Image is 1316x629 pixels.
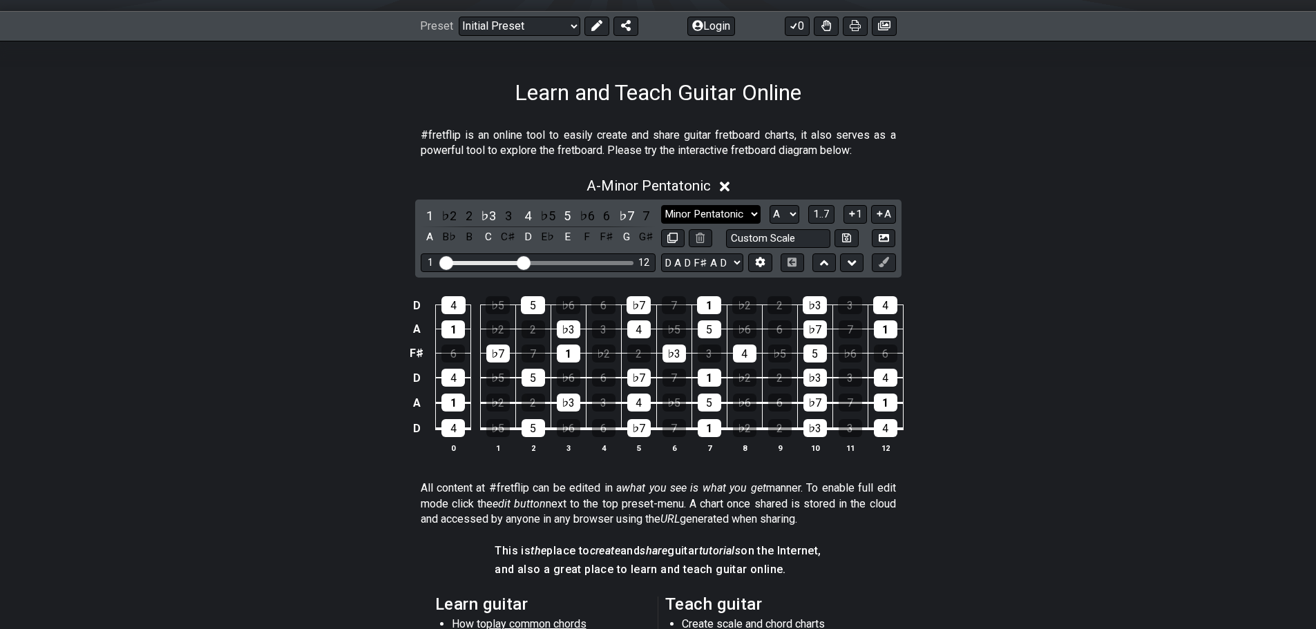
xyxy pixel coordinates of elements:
div: 1 [698,369,721,387]
div: 4 [874,369,897,387]
th: 12 [868,441,903,455]
div: 2 [627,345,651,362]
button: Copy [661,229,685,248]
th: 3 [551,441,586,455]
h4: and also a great place to learn and teach guitar online. [495,562,821,577]
div: 6 [874,345,897,362]
div: ♭3 [803,369,827,387]
span: 1..7 [813,208,830,220]
div: ♭5 [768,345,792,362]
div: 2 [768,369,792,387]
th: 10 [797,441,832,455]
em: share [640,544,667,557]
div: 1 [874,394,897,412]
td: A [407,317,426,341]
div: toggle scale degree [421,206,439,225]
div: 7 [662,296,686,314]
div: toggle scale degree [539,206,557,225]
span: A - Minor Pentatonic [587,177,711,194]
span: Preset [420,19,453,32]
em: what you see is what you get [622,481,766,494]
div: 4 [441,296,466,314]
div: toggle scale degree [558,206,576,225]
div: ♭5 [486,296,510,314]
div: toggle scale degree [578,206,596,225]
td: D [407,415,426,441]
select: Scale [661,205,761,224]
div: 2 [767,296,792,314]
div: 3 [839,369,862,387]
div: ♭3 [803,296,827,314]
div: 2 [768,419,792,437]
div: ♭6 [733,320,756,338]
div: 6 [768,320,792,338]
th: 7 [692,441,727,455]
div: 2 [522,320,545,338]
th: 2 [515,441,551,455]
div: ♭6 [557,419,580,437]
div: toggle pitch class [598,228,616,246]
button: Login [687,17,735,36]
div: toggle scale degree [519,206,537,225]
button: A [871,205,895,224]
div: ♭6 [839,345,862,362]
div: 2 [522,394,545,412]
div: 6 [591,296,616,314]
button: Edit Tuning [748,253,772,272]
div: toggle pitch class [460,228,478,246]
div: 7 [839,394,862,412]
button: Move down [840,253,864,272]
h2: Teach guitar [665,597,881,612]
div: 1 [697,296,721,314]
div: 7 [662,369,686,387]
div: ♭7 [627,296,651,314]
button: Create Image [872,229,895,248]
div: ♭7 [627,419,651,437]
button: Delete [689,229,712,248]
div: toggle pitch class [440,228,458,246]
td: D [407,293,426,318]
div: ♭5 [486,419,510,437]
div: ♭7 [627,369,651,387]
div: toggle scale degree [637,206,655,225]
div: 12 [638,257,649,269]
div: ♭2 [732,296,756,314]
button: Create image [872,17,897,36]
div: 4 [441,369,465,387]
div: ♭5 [662,320,686,338]
td: D [407,365,426,390]
button: 0 [785,17,810,36]
div: 4 [441,419,465,437]
div: 3 [698,345,721,362]
div: toggle pitch class [519,228,537,246]
select: Tuning [661,253,743,272]
div: toggle pitch class [499,228,517,246]
div: 3 [839,419,862,437]
button: Print [843,17,868,36]
td: A [407,390,426,416]
div: 7 [662,419,686,437]
button: Move up [812,253,836,272]
p: #fretflip is an online tool to easily create and share guitar fretboard charts, it also serves as... [421,128,896,159]
th: 6 [656,441,692,455]
select: Preset [459,17,580,36]
div: toggle scale degree [440,206,458,225]
div: 6 [592,419,616,437]
th: 4 [586,441,621,455]
div: ♭2 [733,369,756,387]
div: ♭5 [662,394,686,412]
button: Toggle Dexterity for all fretkits [814,17,839,36]
div: 5 [803,345,827,362]
div: toggle pitch class [558,228,576,246]
div: ♭5 [486,369,510,387]
div: 4 [873,296,897,314]
div: 7 [522,345,545,362]
th: 0 [436,441,471,455]
div: toggle pitch class [637,228,655,246]
th: 9 [762,441,797,455]
button: Edit Preset [584,17,609,36]
button: Share Preset [613,17,638,36]
div: ♭7 [803,320,827,338]
button: First click edit preset to enable marker editing [872,253,895,272]
div: ♭2 [592,345,616,362]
